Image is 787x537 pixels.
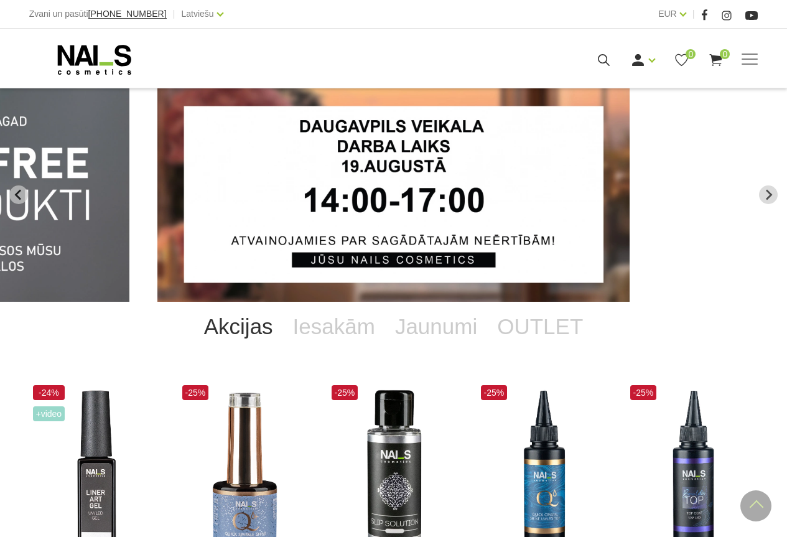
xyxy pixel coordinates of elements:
span: 0 [720,49,730,59]
a: EUR [658,6,677,21]
span: -25% [630,385,657,400]
li: 2 of 14 [157,87,630,302]
span: 0 [686,49,696,59]
span: -24% [33,385,65,400]
button: Next slide [759,185,778,204]
span: -25% [481,385,508,400]
a: [PHONE_NUMBER] [88,9,167,19]
a: Akcijas [194,302,283,352]
a: Jaunumi [385,302,487,352]
a: 0 [708,52,724,68]
div: Zvani un pasūti [29,6,167,22]
a: Iesakām [283,302,385,352]
span: -25% [182,385,209,400]
button: Go to last slide [9,185,28,204]
a: 0 [674,52,689,68]
span: | [692,6,695,22]
span: +Video [33,406,65,421]
a: OUTLET [487,302,593,352]
span: -25% [332,385,358,400]
span: | [173,6,175,22]
a: Latviešu [182,6,214,21]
